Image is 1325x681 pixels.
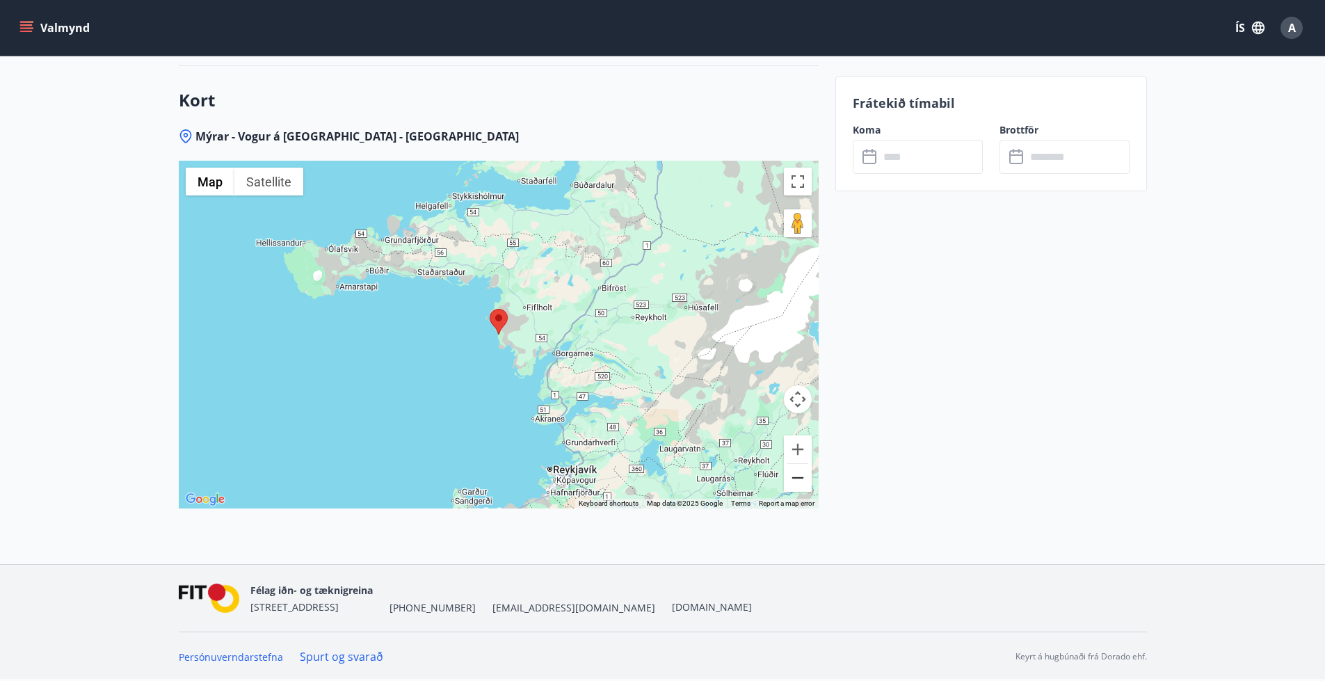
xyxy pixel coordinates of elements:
span: [STREET_ADDRESS] [250,600,339,614]
button: Zoom out [784,464,812,492]
button: Toggle fullscreen view [784,168,812,195]
a: Terms (opens in new tab) [731,499,750,507]
a: Spurt og svarað [300,649,383,664]
span: Map data ©2025 Google [647,499,723,507]
span: [EMAIL_ADDRESS][DOMAIN_NAME] [492,601,655,615]
button: Keyboard shortcuts [579,499,639,508]
button: menu [17,15,95,40]
button: Drag Pegman onto the map to open Street View [784,209,812,237]
label: Koma [853,123,983,137]
h3: Kort [179,88,819,112]
span: [PHONE_NUMBER] [390,601,476,615]
a: [DOMAIN_NAME] [672,600,752,614]
a: Open this area in Google Maps (opens a new window) [182,490,228,508]
span: Félag iðn- og tæknigreina [250,584,373,597]
span: Mýrar - Vogur á [GEOGRAPHIC_DATA] - [GEOGRAPHIC_DATA] [195,129,519,144]
button: A [1275,11,1308,45]
p: Frátekið tímabil [853,94,1130,112]
button: ÍS [1228,15,1272,40]
a: Report a map error [759,499,814,507]
label: Brottför [999,123,1130,137]
img: Google [182,490,228,508]
button: Map camera controls [784,385,812,413]
button: Show satellite imagery [234,168,303,195]
button: Zoom in [784,435,812,463]
a: Persónuverndarstefna [179,650,283,664]
p: Keyrt á hugbúnaði frá Dorado ehf. [1015,650,1147,663]
button: Show street map [186,168,234,195]
img: FPQVkF9lTnNbbaRSFyT17YYeljoOGk5m51IhT0bO.png [179,584,240,614]
span: A [1288,20,1296,35]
